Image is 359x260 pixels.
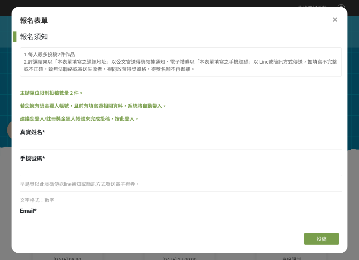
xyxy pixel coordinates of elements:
button: 投稿 [304,233,339,245]
span: 手機號碼 [20,155,42,162]
span: 投稿 [317,236,326,242]
div: 1.每人最多投稿2件作品 2.評選結果以「本表單填寫之通訊地址」以公文寄送得獎領據通知、電子禮券以「本表單填寫之手機號碼」以 Line或簡訊方式傳送，如填寫不完整或不正確，致無法聯絡或寄送失敗者... [20,47,342,77]
div: 報名須知 [20,31,342,42]
span: 。 [134,116,139,122]
span: 真實姓名 [20,129,42,136]
span: Email [20,208,34,214]
span: 收藏這個活動 [297,5,327,11]
a: 按此登入 [115,116,134,122]
span: 若您擁有獎金獵人帳號，且前有填寫過相關資料，系統將自動帶入。 [20,103,167,109]
span: 文字格式：數字 [20,197,54,203]
span: 建議您登入/註冊獎金獵人帳號來完成投稿， [20,116,115,122]
p: 早鳥獎以此號碼傳送line通知或簡訊方式發送電子禮券。 [20,181,342,188]
span: 主辦單位限制投稿數量 2 件。 [20,90,84,96]
span: 報名表單 [20,16,48,25]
